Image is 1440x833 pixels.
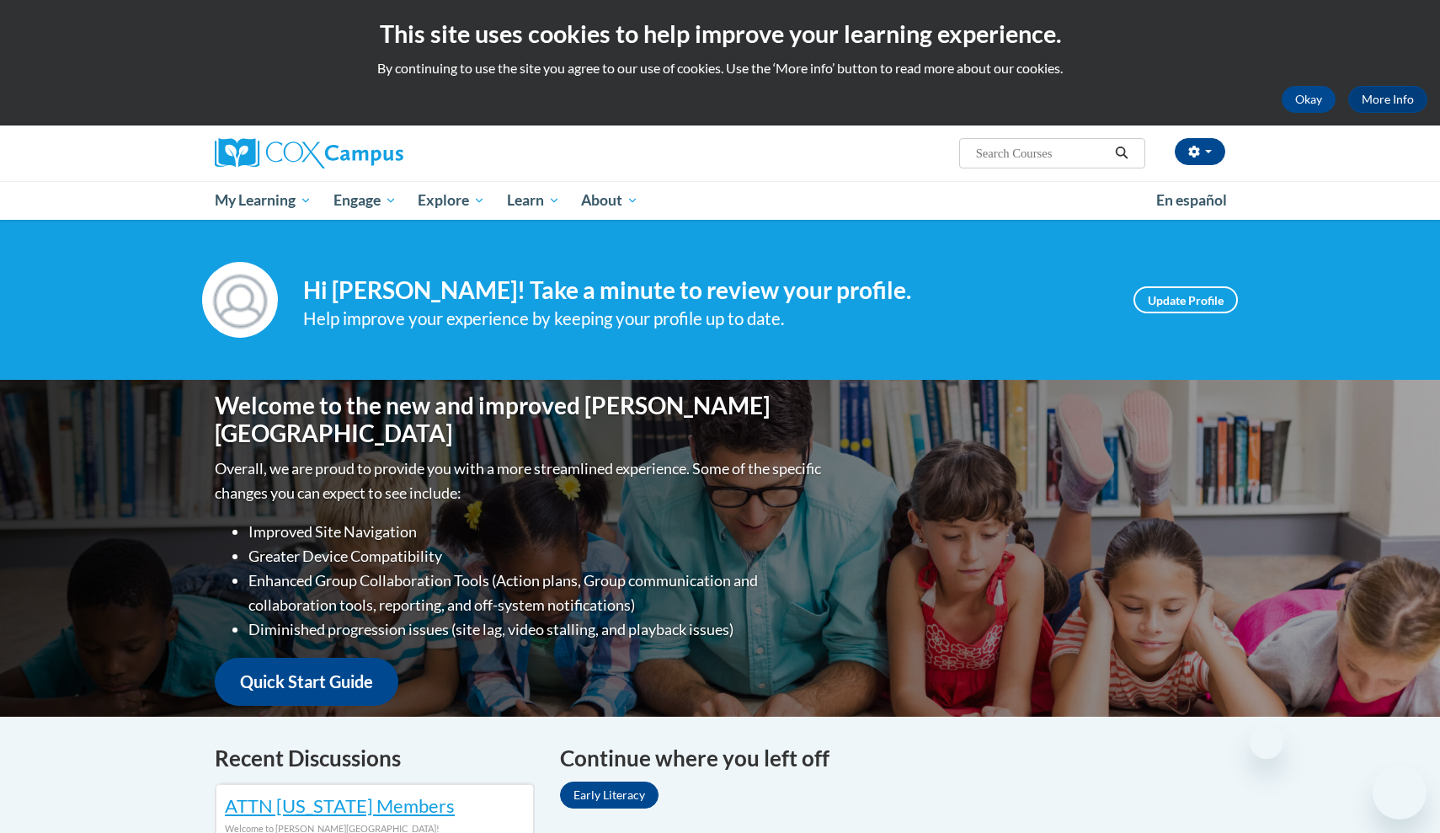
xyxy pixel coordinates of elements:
[323,181,408,220] a: Engage
[248,569,825,617] li: Enhanced Group Collaboration Tools (Action plans, Group communication and collaboration tools, re...
[974,143,1109,163] input: Search Courses
[1109,143,1134,163] button: Search
[1348,86,1427,113] a: More Info
[225,794,455,817] a: ATTN [US_STATE] Members
[248,520,825,544] li: Improved Site Navigation
[418,190,485,211] span: Explore
[303,276,1108,305] h4: Hi [PERSON_NAME]! Take a minute to review your profile.
[333,190,397,211] span: Engage
[215,138,535,168] a: Cox Campus
[496,181,571,220] a: Learn
[215,190,312,211] span: My Learning
[571,181,650,220] a: About
[248,544,825,569] li: Greater Device Compatibility
[215,138,403,168] img: Cox Campus
[1145,183,1238,218] a: En español
[1156,191,1227,209] span: En español
[215,457,825,505] p: Overall, we are proud to provide you with a more streamlined experience. Some of the specific cha...
[13,17,1427,51] h2: This site uses cookies to help improve your learning experience.
[202,262,278,338] img: Profile Image
[189,181,1251,220] div: Main menu
[215,392,825,448] h1: Welcome to the new and improved [PERSON_NAME][GEOGRAPHIC_DATA]
[303,305,1108,333] div: Help improve your experience by keeping your profile up to date.
[204,181,323,220] a: My Learning
[13,59,1427,77] p: By continuing to use the site you agree to our use of cookies. Use the ‘More info’ button to read...
[1133,286,1238,313] a: Update Profile
[215,658,398,706] a: Quick Start Guide
[1175,138,1225,165] button: Account Settings
[581,190,638,211] span: About
[1250,725,1283,759] iframe: Close message
[1373,766,1427,820] iframe: Button to launch messaging window
[407,181,496,220] a: Explore
[560,782,659,809] a: Early Literacy
[248,617,825,642] li: Diminished progression issues (site lag, video stalling, and playback issues)
[507,190,560,211] span: Learn
[560,742,1225,775] h4: Continue where you left off
[215,742,535,775] h4: Recent Discussions
[1282,86,1336,113] button: Okay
